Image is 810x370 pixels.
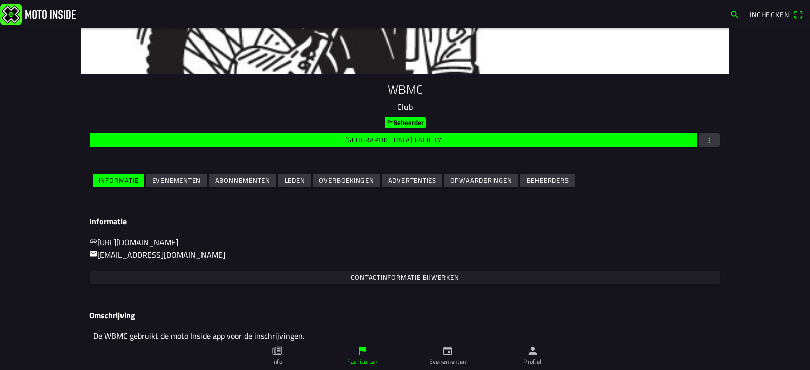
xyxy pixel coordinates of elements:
ion-button: Evenementen [146,174,207,187]
a: link[URL][DOMAIN_NAME] [89,236,178,249]
h3: Omschrijving [89,311,721,320]
a: mail[EMAIL_ADDRESS][DOMAIN_NAME] [89,249,225,261]
a: search [724,6,745,23]
ion-button: Beheerders [520,174,575,187]
ion-label: Info [272,357,282,366]
ion-button: Leden [278,174,311,187]
h1: WBMC [89,82,721,97]
ion-button: Contactinformatie bijwerken [90,271,720,284]
ion-label: Evenementen [429,357,466,366]
ion-button: Overboekingen [313,174,380,187]
ion-icon: paper [272,345,283,356]
ion-button: Advertenties [382,174,442,187]
textarea: De WBMC gebruikt de moto Inside app voor de inschrijvingen. De voorinschrijving zal sluiten op vr... [89,324,721,359]
ion-button: Opwaarderingen [444,174,518,187]
ion-badge: Beheerder [385,117,426,128]
ion-button: [GEOGRAPHIC_DATA] facility [90,133,697,147]
ion-icon: link [89,237,97,245]
ion-button: Abonnementen [209,174,276,187]
p: Club [89,101,721,113]
span: Inchecken [750,9,789,20]
ion-icon: person [527,345,538,356]
ion-label: Faciliteiten [347,357,377,366]
a: Incheckenqr scanner [745,6,808,23]
ion-icon: key [387,118,393,125]
ion-icon: flag [357,345,368,356]
h3: Informatie [89,217,721,226]
ion-icon: mail [89,250,97,258]
ion-label: Profiel [523,357,542,366]
ion-button: Informatie [93,174,144,187]
ion-icon: calendar [442,345,453,356]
